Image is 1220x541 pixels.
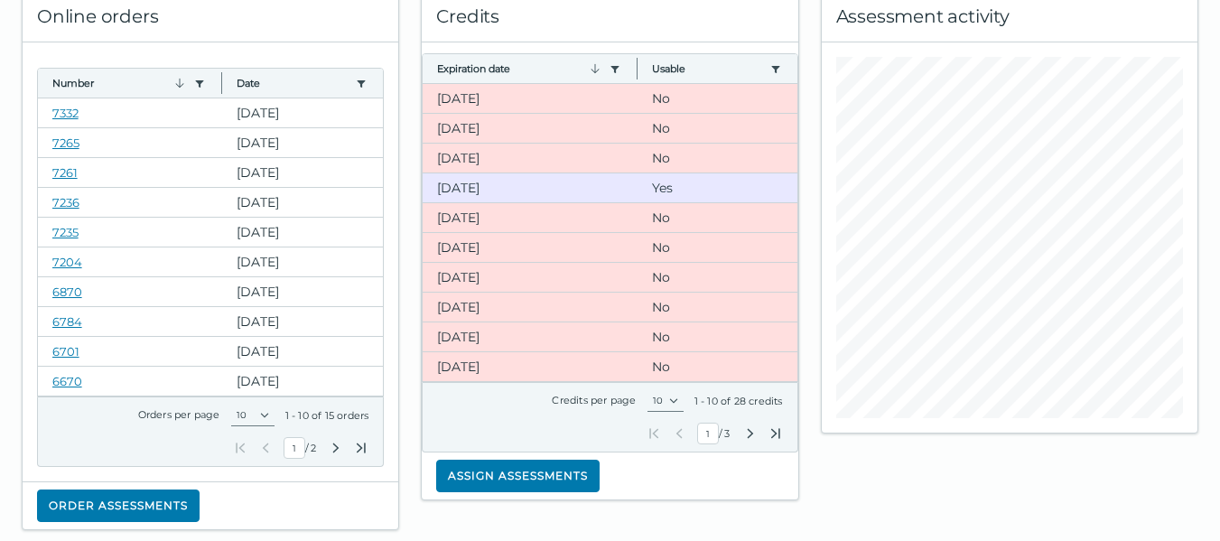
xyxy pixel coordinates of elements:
[37,490,200,522] button: Order assessments
[284,437,305,459] input: Current Page
[423,173,638,202] clr-dg-cell: [DATE]
[52,225,79,239] a: 7235
[423,84,638,113] clr-dg-cell: [DATE]
[237,76,349,90] button: Date
[672,426,686,441] button: Previous Page
[423,144,638,173] clr-dg-cell: [DATE]
[52,255,82,269] a: 7204
[436,460,600,492] button: Assign assessments
[743,426,758,441] button: Next Page
[697,423,719,444] input: Current Page
[647,426,661,441] button: First Page
[638,233,797,262] clr-dg-cell: No
[638,263,797,292] clr-dg-cell: No
[52,195,79,210] a: 7236
[423,352,638,381] clr-dg-cell: [DATE]
[52,135,79,150] a: 7265
[423,322,638,351] clr-dg-cell: [DATE]
[768,426,783,441] button: Last Page
[722,426,731,441] span: Total Pages
[354,441,368,455] button: Last Page
[52,314,82,329] a: 6784
[216,63,228,102] button: Column resize handle
[233,437,368,459] div: /
[437,61,602,76] button: Expiration date
[285,408,369,423] div: 1 - 10 of 15 orders
[233,441,247,455] button: First Page
[52,374,82,388] a: 6670
[652,61,763,76] button: Usable
[222,307,383,336] clr-dg-cell: [DATE]
[52,284,82,299] a: 6870
[638,173,797,202] clr-dg-cell: Yes
[222,128,383,157] clr-dg-cell: [DATE]
[423,233,638,262] clr-dg-cell: [DATE]
[222,277,383,306] clr-dg-cell: [DATE]
[52,165,78,180] a: 7261
[552,394,636,406] label: Credits per page
[222,158,383,187] clr-dg-cell: [DATE]
[638,322,797,351] clr-dg-cell: No
[258,441,273,455] button: Previous Page
[52,76,187,90] button: Number
[423,293,638,322] clr-dg-cell: [DATE]
[638,84,797,113] clr-dg-cell: No
[423,263,638,292] clr-dg-cell: [DATE]
[694,394,783,408] div: 1 - 10 of 28 credits
[52,106,79,120] a: 7332
[423,114,638,143] clr-dg-cell: [DATE]
[638,144,797,173] clr-dg-cell: No
[638,114,797,143] clr-dg-cell: No
[222,337,383,366] clr-dg-cell: [DATE]
[638,352,797,381] clr-dg-cell: No
[222,247,383,276] clr-dg-cell: [DATE]
[631,49,643,88] button: Column resize handle
[222,98,383,127] clr-dg-cell: [DATE]
[222,188,383,217] clr-dg-cell: [DATE]
[138,408,220,421] label: Orders per page
[423,203,638,232] clr-dg-cell: [DATE]
[222,218,383,247] clr-dg-cell: [DATE]
[52,344,79,359] a: 6701
[329,441,343,455] button: Next Page
[222,367,383,396] clr-dg-cell: [DATE]
[309,441,318,455] span: Total Pages
[647,423,782,444] div: /
[638,293,797,322] clr-dg-cell: No
[638,203,797,232] clr-dg-cell: No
